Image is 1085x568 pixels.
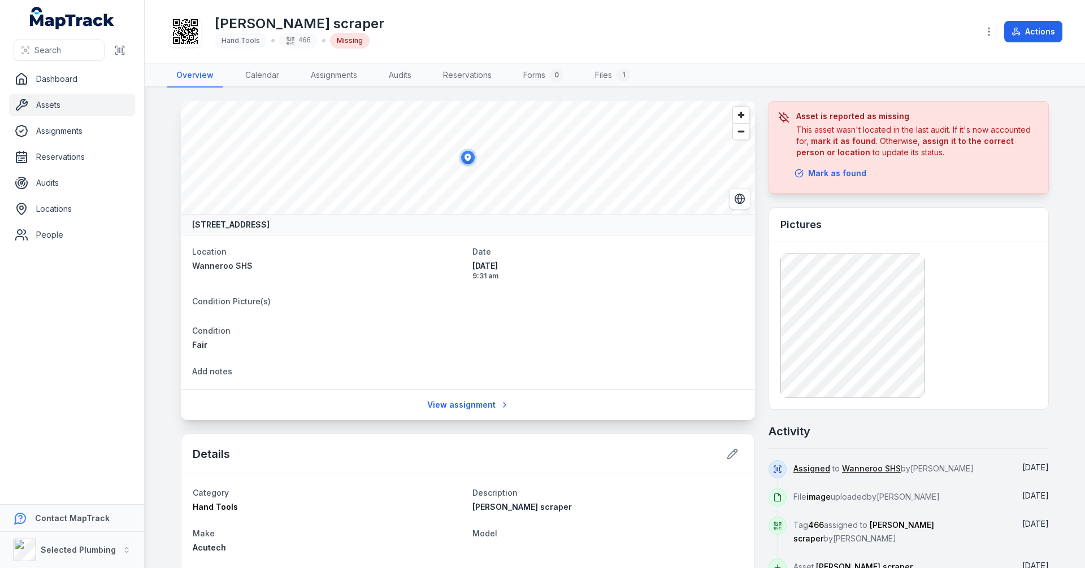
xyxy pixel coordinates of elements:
[806,492,831,501] span: image
[1022,519,1049,528] time: 5/8/2025, 9:31:01 AM
[808,520,824,530] span: 466
[472,260,744,272] span: [DATE]
[472,247,491,256] span: Date
[733,107,749,123] button: Zoom in
[330,33,370,49] div: Missing
[193,446,230,462] h2: Details
[793,520,934,543] span: Tag assigned to by [PERSON_NAME]
[192,247,227,256] span: Location
[472,488,518,497] span: Description
[472,528,497,538] span: Model
[793,463,830,474] a: Assigned
[279,33,318,49] div: 466
[733,123,749,139] button: Zoom out
[41,545,116,554] strong: Selected Plumbing
[192,260,463,272] a: Wanneroo SHS
[586,64,639,88] a: Files1
[181,101,755,214] canvas: Map
[796,124,1039,158] div: This asset wasn't located in the last audit. If it's now accounted for, . Otherwise, to update it...
[9,68,135,90] a: Dashboard
[769,423,810,439] h2: Activity
[9,94,135,116] a: Assets
[35,513,110,523] strong: Contact MapTrack
[793,464,974,473] span: to by [PERSON_NAME]
[472,272,744,281] span: 9:31 am
[550,68,563,82] div: 0
[617,68,630,82] div: 1
[236,64,288,88] a: Calendar
[1022,519,1049,528] span: [DATE]
[192,219,270,230] strong: [STREET_ADDRESS]
[472,502,572,512] span: [PERSON_NAME] scraper
[9,146,135,168] a: Reservations
[787,163,874,184] button: Mark as found
[9,224,135,246] a: People
[193,488,229,497] span: Category
[14,40,105,61] button: Search
[1022,491,1049,500] span: [DATE]
[842,463,901,474] a: Wanneroo SHS
[193,502,238,512] span: Hand Tools
[215,15,384,33] h1: [PERSON_NAME] scraper
[30,7,115,29] a: MapTrack
[811,136,876,146] strong: mark it as found
[434,64,501,88] a: Reservations
[9,172,135,194] a: Audits
[729,188,750,209] button: Switch to Satellite View
[1022,462,1049,472] time: 5/8/2025, 9:31:24 AM
[193,543,226,552] span: Acutech
[193,528,215,538] span: Make
[192,296,271,306] span: Condition Picture(s)
[167,64,223,88] a: Overview
[420,394,517,416] a: View assignment
[793,492,940,501] span: File uploaded by [PERSON_NAME]
[472,260,744,281] time: 5/8/2025, 9:31:24 AM
[9,120,135,142] a: Assignments
[192,261,253,270] span: Wanneroo SHS
[1022,462,1049,472] span: [DATE]
[514,64,572,88] a: Forms0
[780,217,822,233] h3: Pictures
[34,45,61,56] span: Search
[380,64,420,88] a: Audits
[222,36,260,45] span: Hand Tools
[302,64,366,88] a: Assignments
[796,111,1039,122] h3: Asset is reported as missing
[192,366,232,376] span: Add notes
[1022,491,1049,500] time: 5/8/2025, 9:31:17 AM
[192,340,207,349] span: Fair
[9,198,135,220] a: Locations
[1004,21,1062,42] button: Actions
[192,326,231,335] span: Condition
